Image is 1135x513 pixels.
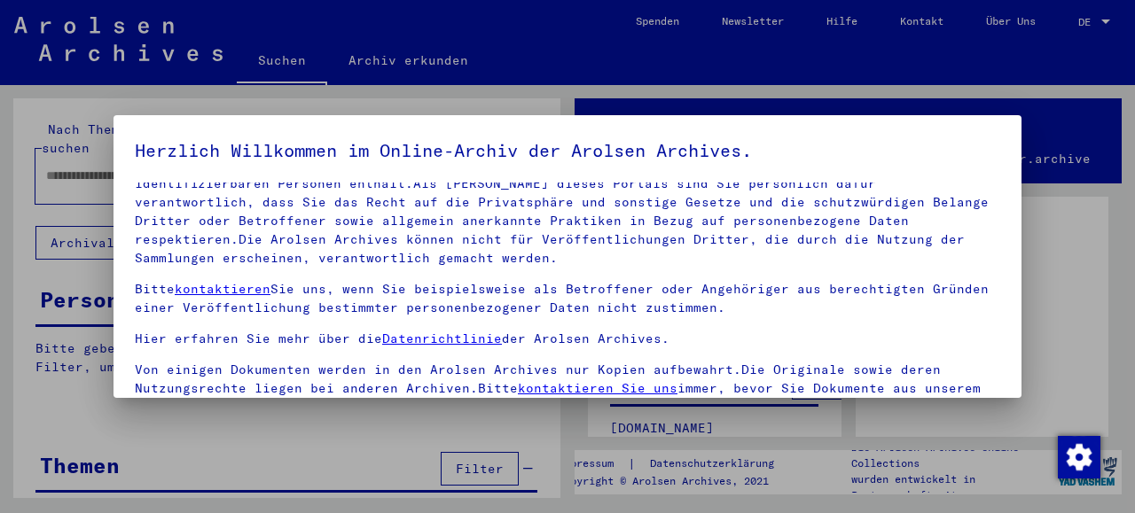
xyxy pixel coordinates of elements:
[175,281,270,297] a: kontaktieren
[135,156,1000,268] p: Bitte beachten Sie, dass dieses Portal über NS - Verfolgte sensible Daten zu identifizierten oder...
[135,361,1000,416] p: Von einigen Dokumenten werden in den Arolsen Archives nur Kopien aufbewahrt.Die Originale sowie d...
[135,136,1000,165] h5: Herzlich Willkommen im Online-Archiv der Arolsen Archives.
[382,330,502,346] a: Datenrichtlinie
[518,380,677,396] a: kontaktieren Sie uns
[135,330,1000,348] p: Hier erfahren Sie mehr über die der Arolsen Archives.
[135,280,1000,317] p: Bitte Sie uns, wenn Sie beispielsweise als Betroffener oder Angehöriger aus berechtigten Gründen ...
[1058,436,1100,478] img: Zustimmung ändern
